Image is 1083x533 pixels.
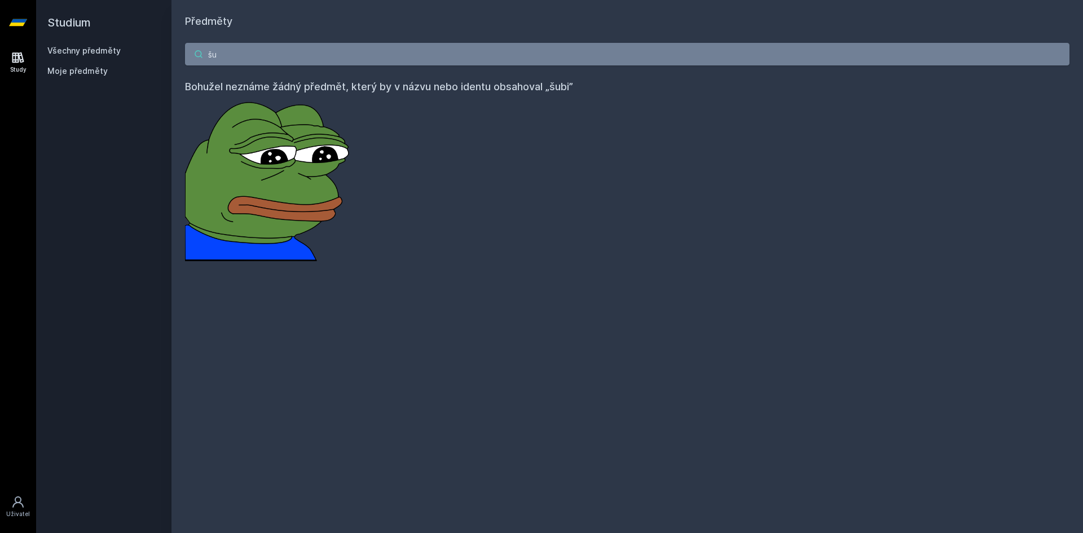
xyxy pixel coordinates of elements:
[2,490,34,524] a: Uživatel
[185,95,354,261] img: error_picture.png
[185,79,1069,95] h4: Bohužel neznáme žádný předmět, který by v názvu nebo identu obsahoval „šubi”
[185,14,1069,29] h1: Předměty
[10,65,27,74] div: Study
[47,46,121,55] a: Všechny předměty
[47,65,108,77] span: Moje předměty
[185,43,1069,65] input: Název nebo ident předmětu…
[2,45,34,80] a: Study
[6,510,30,518] div: Uživatel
